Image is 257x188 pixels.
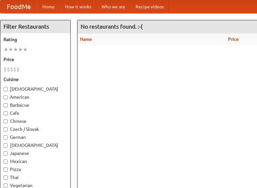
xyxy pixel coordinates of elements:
input: German [4,135,8,139]
li: $ [16,66,20,73]
h5: Cuisine [4,76,67,83]
h5: Rating [4,36,67,43]
input: [DEMOGRAPHIC_DATA] [4,87,8,91]
li: $ [13,66,16,73]
li: ★ [4,46,8,53]
label: American [4,94,67,100]
a: Who we are [96,0,130,13]
label: [DEMOGRAPHIC_DATA] [4,86,67,92]
input: American [4,95,8,99]
li: ★ [23,46,28,53]
li: $ [10,66,13,73]
input: Pizza [4,167,8,172]
input: Thai [4,175,8,180]
li: $ [4,66,7,73]
input: Cafe [4,111,8,115]
li: ★ [8,46,13,53]
a: How it works [60,0,96,13]
label: Pizza [4,166,67,173]
input: Czech / Slovak [4,127,8,131]
input: Vegetarian [4,184,8,188]
a: Home [37,0,60,13]
a: Recipe videos [130,0,169,13]
li: $ [7,66,10,73]
label: Chinese [4,118,67,124]
li: ★ [18,46,23,53]
label: Cafe [4,110,67,116]
label: German [4,134,67,140]
h5: Price [4,56,67,63]
label: Mexican [4,158,67,165]
input: [DEMOGRAPHIC_DATA] [4,143,8,148]
input: Japanese [4,151,8,156]
ng-pluralize: No restaurants found. :-( [81,23,143,30]
input: Barbecue [4,103,8,107]
label: Czech / Slovak [4,126,67,132]
a: Price [228,37,239,42]
input: Mexican [4,159,8,164]
a: Name [80,37,92,42]
label: Barbecue [4,102,67,108]
label: [DEMOGRAPHIC_DATA] [4,142,67,148]
label: Japanese [4,150,67,157]
a: FoodMe [0,0,37,13]
label: Thai [4,174,67,181]
input: Chinese [4,119,8,123]
li: ★ [13,46,18,53]
h4: Filter Restaurants [0,20,70,33]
